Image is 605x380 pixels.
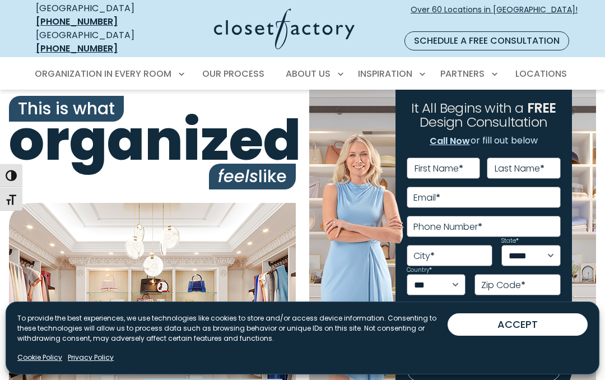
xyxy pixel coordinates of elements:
span: It All Begins with a [411,99,524,117]
label: Country [407,267,432,273]
span: Locations [515,67,567,80]
a: Call Now [429,134,471,149]
label: Phone Number [413,223,482,231]
div: [GEOGRAPHIC_DATA] [36,2,158,29]
p: or fill out below [429,134,538,149]
span: Partners [440,67,485,80]
label: First Name [415,164,463,173]
span: Design Consultation [420,113,547,132]
span: This is what [9,96,124,122]
span: Over 60 Locations in [GEOGRAPHIC_DATA]! [411,4,578,27]
a: Cookie Policy [17,353,62,363]
a: [PHONE_NUMBER] [36,42,118,55]
i: feels [218,164,258,188]
a: [PHONE_NUMBER] [36,15,118,28]
label: State [501,238,519,244]
span: About Us [286,67,331,80]
label: Last Name [495,164,544,173]
p: To provide the best experiences, we use technologies like cookies to store and/or access device i... [17,313,448,344]
label: Email [413,193,440,202]
div: [GEOGRAPHIC_DATA] [36,29,158,55]
span: Inspiration [358,67,412,80]
span: organized [9,113,296,168]
label: Zip Code [481,281,525,290]
span: FREE [527,99,556,117]
span: like [209,164,296,189]
span: Our Process [202,67,264,80]
img: Closet Factory Logo [214,8,355,49]
button: ACCEPT [448,313,588,336]
a: Privacy Policy [68,353,114,363]
nav: Primary Menu [27,58,578,90]
a: Schedule a Free Consultation [404,31,569,50]
span: Organization in Every Room [35,67,171,80]
label: City [413,252,435,261]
